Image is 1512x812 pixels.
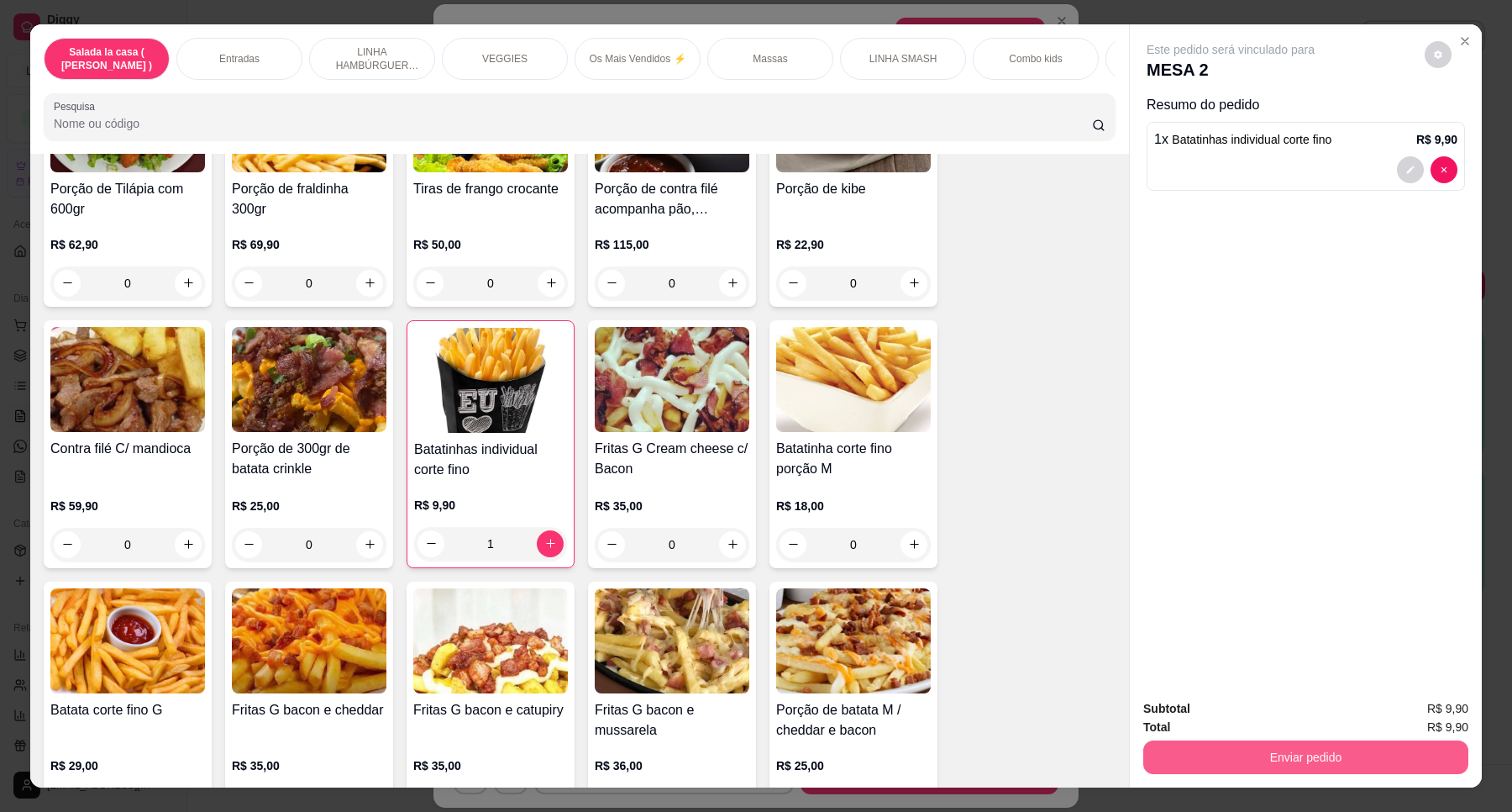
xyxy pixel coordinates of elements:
[595,700,749,741] h4: Fritas G bacon e mussarela
[595,236,749,253] p: R$ 115,00
[776,179,931,199] h4: Porção de kibe
[413,179,568,199] h4: Tiras de frango crocante
[1143,720,1170,734] strong: Total
[1147,41,1315,58] p: Este pedido será vinculado para
[232,700,386,720] h4: Fritas G bacon e cheddar
[219,52,260,66] p: Entradas
[780,531,806,558] button: decrease-product-quantity
[232,498,386,514] p: R$ 25,00
[900,270,927,297] button: increase-product-quantity
[50,439,205,459] h4: Contra filé C/ mandioca
[719,531,746,558] button: increase-product-quantity
[54,115,1092,132] input: Pesquisa
[869,52,937,66] p: LINHA SMASH
[776,700,931,741] h4: Porção de batata M / cheddar e bacon
[417,530,444,557] button: decrease-product-quantity
[232,588,386,693] img: product-image
[50,327,205,432] img: product-image
[54,531,81,558] button: decrease-product-quantity
[482,52,528,66] p: VEGGIES
[776,327,931,432] img: product-image
[1009,52,1062,66] p: Combo kids
[776,498,931,514] p: R$ 18,00
[538,270,564,297] button: increase-product-quantity
[50,179,205,219] h4: Porção de Tilápia com 600gr
[232,236,386,253] p: R$ 69,90
[780,270,806,297] button: decrease-product-quantity
[1154,129,1331,150] p: 1 x
[235,270,262,297] button: decrease-product-quantity
[1427,718,1468,736] span: R$ 9,90
[776,757,931,774] p: R$ 25,00
[719,270,746,297] button: increase-product-quantity
[776,439,931,479] h4: Batatinha corte fino porção M
[413,236,568,253] p: R$ 50,00
[414,497,567,514] p: R$ 9,90
[232,439,386,479] h4: Porção de 300gr de batata crinkle
[50,498,205,514] p: R$ 59,90
[776,588,931,693] img: product-image
[595,588,749,693] img: product-image
[1397,156,1424,183] button: decrease-product-quantity
[595,179,749,219] h4: Porção de contra filé acompanha pão, vinagrete, farofa e fritas
[414,328,567,433] img: product-image
[50,700,205,720] h4: Batata corte fino G
[235,531,262,558] button: decrease-product-quantity
[1425,41,1452,68] button: decrease-product-quantity
[1172,133,1331,146] span: Batatinhas individual corte fino
[175,270,202,297] button: increase-product-quantity
[175,531,202,558] button: increase-product-quantity
[537,530,564,557] button: increase-product-quantity
[1431,156,1457,183] button: decrease-product-quantity
[1452,28,1478,55] button: Close
[753,52,787,66] p: Massas
[598,270,625,297] button: decrease-product-quantity
[323,45,421,72] p: LINHA HAMBÚRGUER ANGUS
[1147,95,1465,115] p: Resumo do pedido
[1427,699,1468,718] span: R$ 9,90
[776,236,931,253] p: R$ 22,90
[356,531,383,558] button: increase-product-quantity
[595,757,749,774] p: R$ 36,00
[232,179,386,219] h4: Porção de fraldinha 300gr
[413,700,568,720] h4: Fritas G bacon e catupiry
[417,270,444,297] button: decrease-product-quantity
[1143,702,1190,715] strong: Subtotal
[900,531,927,558] button: increase-product-quantity
[1416,131,1457,148] p: R$ 9,90
[356,270,383,297] button: increase-product-quantity
[595,498,749,514] p: R$ 35,00
[595,439,749,479] h4: Fritas G Cream cheese c/ Bacon
[413,588,568,693] img: product-image
[50,236,205,253] p: R$ 62,90
[54,270,81,297] button: decrease-product-quantity
[589,52,685,66] p: Os Mais Vendidos ⚡️
[595,327,749,432] img: product-image
[58,45,155,72] p: Salada la casa ( [PERSON_NAME] )
[50,588,205,693] img: product-image
[232,327,386,432] img: product-image
[414,440,567,480] h4: Batatinhas individual corte fino
[232,757,386,774] p: R$ 35,00
[54,99,101,113] label: Pesquisa
[1147,58,1315,82] p: MESA 2
[1143,741,1468,774] button: Enviar pedido
[50,757,205,774] p: R$ 29,00
[598,531,625,558] button: decrease-product-quantity
[413,757,568,774] p: R$ 35,00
